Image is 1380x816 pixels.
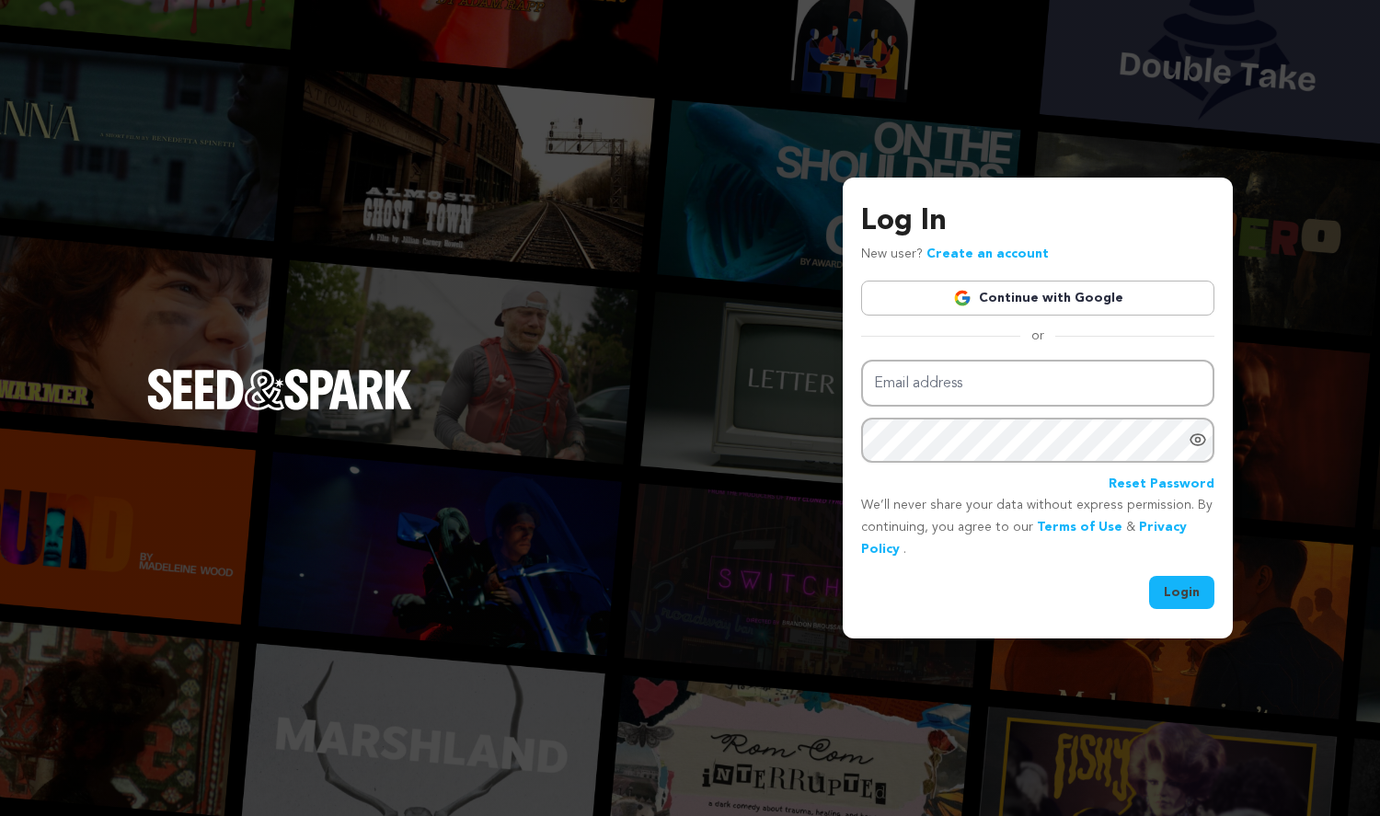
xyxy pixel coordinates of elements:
span: or [1020,327,1055,345]
input: Email address [861,360,1214,407]
a: Seed&Spark Homepage [147,369,412,446]
a: Reset Password [1109,474,1214,496]
a: Continue with Google [861,281,1214,316]
p: New user? [861,244,1049,266]
a: Show password as plain text. Warning: this will display your password on the screen. [1189,431,1207,449]
h3: Log In [861,200,1214,244]
button: Login [1149,576,1214,609]
a: Privacy Policy [861,521,1187,556]
a: Create an account [926,247,1049,260]
p: We’ll never share your data without express permission. By continuing, you agree to our & . [861,495,1214,560]
a: Terms of Use [1037,521,1122,534]
img: Seed&Spark Logo [147,369,412,409]
img: Google logo [953,289,972,307]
